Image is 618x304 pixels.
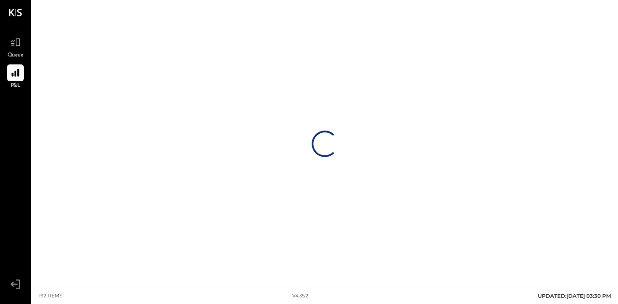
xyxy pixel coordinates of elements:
a: P&L [0,64,30,90]
a: Queue [0,34,30,60]
div: v 4.35.2 [292,293,308,300]
span: Queue [7,52,24,60]
span: UPDATED: [DATE] 03:30 PM [538,293,611,299]
div: 192 items [39,293,63,300]
span: P&L [11,82,21,90]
